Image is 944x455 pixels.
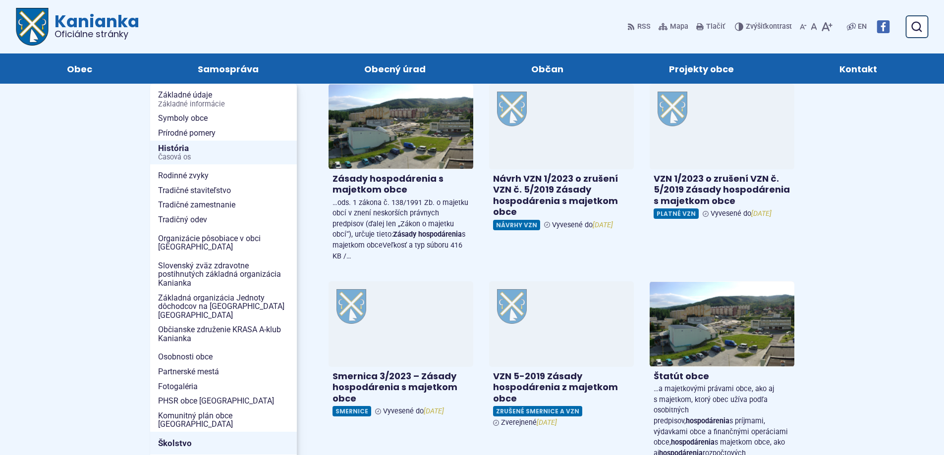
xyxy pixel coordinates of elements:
[489,281,634,431] a: VZN 5-2019 Zásady hospodárenia z majetkom obce Zrušené smernice a VZN Zverejnené[DATE]
[501,418,557,427] span: Zverejnené
[637,21,651,33] span: RSS
[16,8,139,46] a: Logo Kanianka, prejsť na domovskú stránku.
[751,209,772,218] em: [DATE]
[489,84,634,234] a: Návrh VZN 1/2023 o zrušení VZN č. 5/2019 Zásady hospodárenia s majetkom obce Návrhy VZN Vyvesené ...
[393,230,462,239] strong: Zásady hospodárenia
[158,350,289,364] span: Osobnosti obce
[552,221,613,229] span: Vyvesené do
[24,53,135,84] a: Obec
[424,407,444,415] em: [DATE]
[150,111,297,126] a: Symboly obce
[809,16,819,37] button: Nastaviť pôvodnú veľkosť písma
[158,394,289,408] span: PHSR obce [GEOGRAPHIC_DATA]
[329,84,473,265] a: Zásady hospodárenia s majetkom obce …ods. 1 zákona č. 138/1991 Zb. o majetku obcí v znení neskorš...
[150,394,297,408] a: PHSR obce [GEOGRAPHIC_DATA]
[150,350,297,364] a: Osobnosti obce
[158,88,289,111] span: Základné údaje
[493,406,582,416] span: Zrušené smernice a VZN
[158,126,289,141] span: Prírodné pomery
[150,379,297,394] a: Fotogaléria
[150,364,297,379] a: Partnerské mestá
[531,53,563,84] span: Občan
[49,13,139,39] span: Kanianka
[158,153,289,161] span: Časová os
[746,23,792,31] span: kontrast
[150,408,297,432] a: Komunitný plán obce [GEOGRAPHIC_DATA]
[627,16,653,37] a: RSS
[537,418,557,427] em: [DATE]
[158,141,289,165] span: História
[158,183,289,198] span: Tradičné staviteľstvo
[333,371,469,404] h4: Smernica 3/2023 – Zásady hospodárenia s majetkom obce
[493,173,630,218] h4: Návrh VZN 1/2023 o zrušení VZN č. 5/2019 Zásady hospodárenia s majetkom obce
[67,53,92,84] span: Obec
[858,21,867,33] span: EN
[158,408,289,432] span: Komunitný plán obce [GEOGRAPHIC_DATA]
[150,432,297,455] a: Školstvo
[333,406,371,416] span: Smernice
[150,231,297,254] a: Organizácie pôsobiace v obci [GEOGRAPHIC_DATA]
[654,208,699,219] span: Platné VZN
[489,53,607,84] a: Občan
[650,84,794,223] a: VZN 1/2023 o zrušení VZN č. 5/2019 Zásady hospodárenia s majetkom obce Platné VZN Vyvesené do[DATE]
[158,198,289,212] span: Tradičné zamestnanie
[158,364,289,379] span: Partnerské mestá
[150,183,297,198] a: Tradičné staviteľstvo
[364,53,426,84] span: Obecný úrad
[856,21,869,33] a: EN
[150,126,297,141] a: Prírodné pomery
[150,291,297,323] a: Základná organizácia Jednoty dôchodcov na [GEOGRAPHIC_DATA] [GEOGRAPHIC_DATA]
[158,291,289,323] span: Základná organizácia Jednoty dôchodcov na [GEOGRAPHIC_DATA] [GEOGRAPHIC_DATA]
[150,322,297,346] a: Občianske združenie KRASA A-klub Kanianka
[158,101,289,108] span: Základné informácie
[654,173,790,207] h4: VZN 1/2023 o zrušení VZN č. 5/2019 Zásady hospodárenia s majetkom obce
[686,417,729,425] strong: hospodárenia
[798,16,809,37] button: Zmenšiť veľkosť písma
[797,53,920,84] a: Kontakt
[626,53,777,84] a: Projekty obce
[694,16,727,37] button: Tlačiť
[55,30,139,39] span: Oficiálne stránky
[669,53,734,84] span: Projekty obce
[150,88,297,111] a: Základné údajeZákladné informácie
[158,379,289,394] span: Fotogaléria
[839,53,877,84] span: Kontakt
[158,322,289,346] span: Občianske združenie KRASA A-klub Kanianka
[321,53,468,84] a: Obecný úrad
[333,199,468,260] span: …ods. 1 zákona č. 138/1991 Zb. o majetku obcí v znení neskorších právnych predpisov (ďalej len „Z...
[493,371,630,404] h4: VZN 5-2019 Zásady hospodárenia z majetkom obce
[493,220,540,230] span: Návrhy VZN
[819,16,834,37] button: Zväčšiť veľkosť písma
[593,221,613,229] em: [DATE]
[150,198,297,212] a: Tradičné zamestnanie
[654,371,790,382] h4: Štatút obce
[711,209,772,218] span: Vyvesené do
[150,212,297,227] a: Tradičný odev
[746,22,765,31] span: Zvýšiť
[706,23,725,31] span: Tlačiť
[329,281,473,420] a: Smernica 3/2023 – Zásady hospodárenia s majetkom obce Smernice Vyvesené do[DATE]
[671,438,715,447] strong: hospodárenia
[198,53,259,84] span: Samospráva
[155,53,301,84] a: Samospráva
[158,111,289,126] span: Symboly obce
[16,8,49,46] img: Prejsť na domovskú stránku
[158,436,289,451] span: Školstvo
[735,16,794,37] button: Zvýšiťkontrast
[158,168,289,183] span: Rodinné zvyky
[158,212,289,227] span: Tradičný odev
[333,173,469,196] h4: Zásady hospodárenia s majetkom obce
[657,16,690,37] a: Mapa
[670,21,688,33] span: Mapa
[150,258,297,291] a: Slovenský zväz zdravotne postihnutých základná organizácia Kanianka
[877,20,889,33] img: Prejsť na Facebook stránku
[158,258,289,291] span: Slovenský zväz zdravotne postihnutých základná organizácia Kanianka
[150,168,297,183] a: Rodinné zvyky
[150,141,297,165] a: HistóriaČasová os
[158,231,289,254] span: Organizácie pôsobiace v obci [GEOGRAPHIC_DATA]
[383,407,444,415] span: Vyvesené do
